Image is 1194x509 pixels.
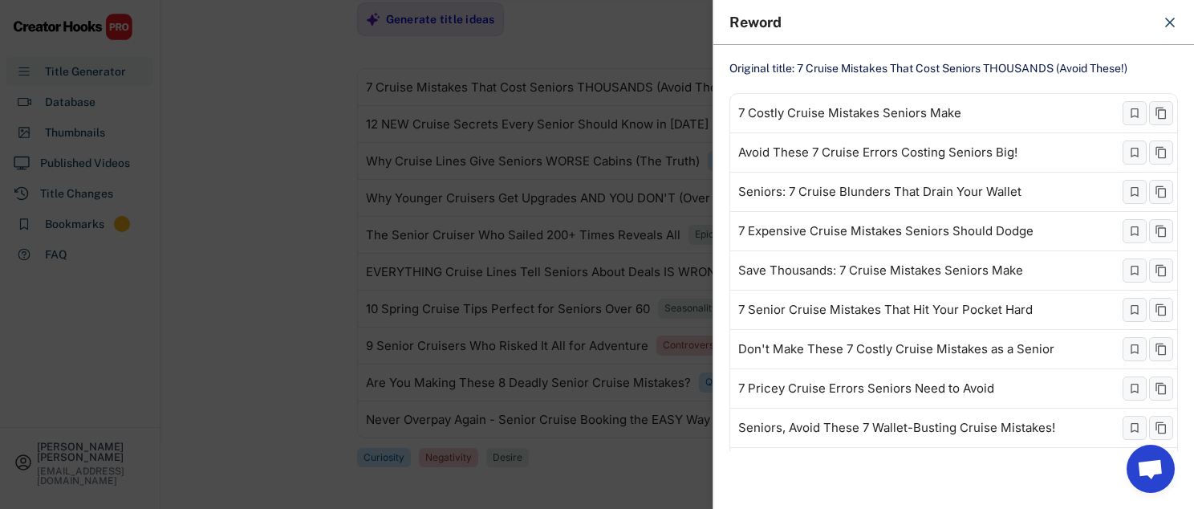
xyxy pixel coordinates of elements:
[738,225,1034,238] div: 7 Expensive Cruise Mistakes Seniors Should Dodge
[738,382,994,395] div: 7 Pricey Cruise Errors Seniors Need to Avoid
[1127,445,1175,493] a: Open chat
[729,15,1152,30] div: Reword
[738,421,1055,434] div: Seniors, Avoid These 7 Wallet-Busting Cruise Mistakes!
[738,146,1017,159] div: Avoid These 7 Cruise Errors Costing Seniors Big!
[729,61,1178,77] div: Original title: 7 Cruise Mistakes That Cost Seniors THOUSANDS (Avoid These!)
[738,264,1023,277] div: Save Thousands: 7 Cruise Mistakes Seniors Make
[738,185,1021,198] div: Seniors: 7 Cruise Blunders That Drain Your Wallet
[738,343,1054,356] div: Don't Make These 7 Costly Cruise Mistakes as a Senior
[738,107,961,120] div: 7 Costly Cruise Mistakes Seniors Make
[738,303,1033,316] div: 7 Senior Cruise Mistakes That Hit Your Pocket Hard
